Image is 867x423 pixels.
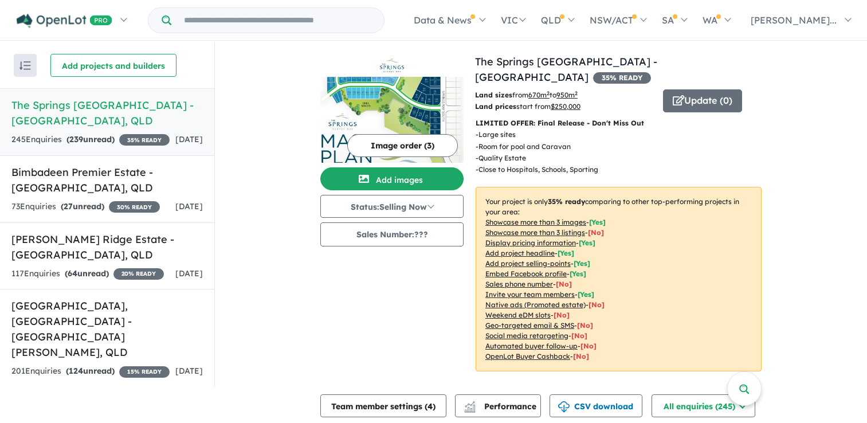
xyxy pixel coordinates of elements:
span: [DATE] [175,134,203,144]
button: CSV download [550,394,642,417]
span: 30 % READY [109,201,160,213]
u: Add project headline [485,249,555,257]
u: $ 250,000 [551,102,580,111]
span: 4 [427,401,433,412]
span: 239 [69,134,83,144]
img: line-chart.svg [465,401,475,408]
span: 15 % READY [119,366,170,378]
span: [ Yes ] [574,259,590,268]
p: Your project is only comparing to other top-performing projects in your area: - - - - - - - - - -... [476,187,762,371]
span: [No] [577,321,593,330]
button: Sales Number:??? [320,222,464,246]
span: Performance [466,401,536,412]
span: 64 [68,268,77,279]
span: [No] [571,331,587,340]
b: Land sizes [475,91,512,99]
button: Image order (3) [347,134,458,157]
span: [ No ] [588,228,604,237]
u: 950 m [556,91,578,99]
p: LIMITED OFFER: Final Release - Don't Miss Out [476,117,762,129]
button: Performance [455,394,541,417]
strong: ( unread) [65,268,109,279]
button: All enquiries (245) [652,394,755,417]
span: [ Yes ] [589,218,606,226]
p: from [475,89,654,101]
span: to [550,91,578,99]
p: - Large sites [476,129,607,140]
u: Embed Facebook profile [485,269,567,278]
img: The Springs Hervey Bay Estate - Nikenbah [320,77,464,163]
div: 117 Enquir ies [11,267,164,281]
strong: ( unread) [66,134,115,144]
p: start from [475,101,654,112]
u: Automated buyer follow-up [485,342,578,350]
span: [DATE] [175,268,203,279]
div: 201 Enquir ies [11,365,170,378]
p: - Room for pool and Caravan [476,141,607,152]
span: 124 [69,366,83,376]
img: Openlot PRO Logo White [17,14,112,28]
button: Status:Selling Now [320,195,464,218]
button: Update (0) [663,89,742,112]
span: [No] [589,300,605,309]
span: 20 % READY [113,268,164,280]
span: [ Yes ] [570,269,586,278]
span: [No] [573,352,589,361]
p: - Quality Estate [476,152,607,164]
u: Invite your team members [485,290,575,299]
sup: 2 [547,90,550,96]
h5: Bimbadeen Premier Estate - [GEOGRAPHIC_DATA] , QLD [11,164,203,195]
sup: 2 [575,90,578,96]
u: Native ads (Promoted estate) [485,300,586,309]
span: [DATE] [175,201,203,211]
div: 245 Enquir ies [11,133,170,147]
u: Social media retargeting [485,331,568,340]
span: 35 % READY [593,72,651,84]
h5: The Springs [GEOGRAPHIC_DATA] - [GEOGRAPHIC_DATA] , QLD [11,97,203,128]
span: [No] [580,342,597,350]
u: Showcase more than 3 listings [485,228,585,237]
span: [DATE] [175,366,203,376]
u: Showcase more than 3 images [485,218,586,226]
u: Add project selling-points [485,259,571,268]
p: - Close to Hospitals, Schools, Sporting [476,164,607,175]
img: bar-chart.svg [464,405,476,412]
u: Display pricing information [485,238,576,247]
a: The Springs [GEOGRAPHIC_DATA] - [GEOGRAPHIC_DATA] [475,55,657,84]
b: Land prices [475,102,516,111]
img: The Springs Hervey Bay Estate - Nikenbah Logo [325,58,459,72]
span: [No] [554,311,570,319]
h5: [GEOGRAPHIC_DATA], [GEOGRAPHIC_DATA] - [GEOGRAPHIC_DATA][PERSON_NAME] , QLD [11,298,203,360]
a: The Springs Hervey Bay Estate - Nikenbah LogoThe Springs Hervey Bay Estate - Nikenbah [320,54,464,163]
u: OpenLot Buyer Cashback [485,352,570,361]
span: [ No ] [556,280,572,288]
img: sort.svg [19,61,31,70]
u: Weekend eDM slots [485,311,551,319]
span: [ Yes ] [579,238,595,247]
strong: ( unread) [61,201,104,211]
button: Team member settings (4) [320,394,446,417]
h5: [PERSON_NAME] Ridge Estate - [GEOGRAPHIC_DATA] , QLD [11,232,203,263]
button: Add images [320,167,464,190]
span: [ Yes ] [558,249,574,257]
div: 73 Enquir ies [11,200,160,214]
button: Add projects and builders [50,54,176,77]
span: [ Yes ] [578,290,594,299]
strong: ( unread) [66,366,115,376]
u: 670 m [528,91,550,99]
span: 35 % READY [119,134,170,146]
span: 27 [64,201,73,211]
b: 35 % ready [548,197,585,206]
span: [PERSON_NAME]... [751,14,837,26]
img: download icon [558,401,570,413]
u: Geo-targeted email & SMS [485,321,574,330]
u: Sales phone number [485,280,553,288]
input: Try estate name, suburb, builder or developer [174,8,382,33]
